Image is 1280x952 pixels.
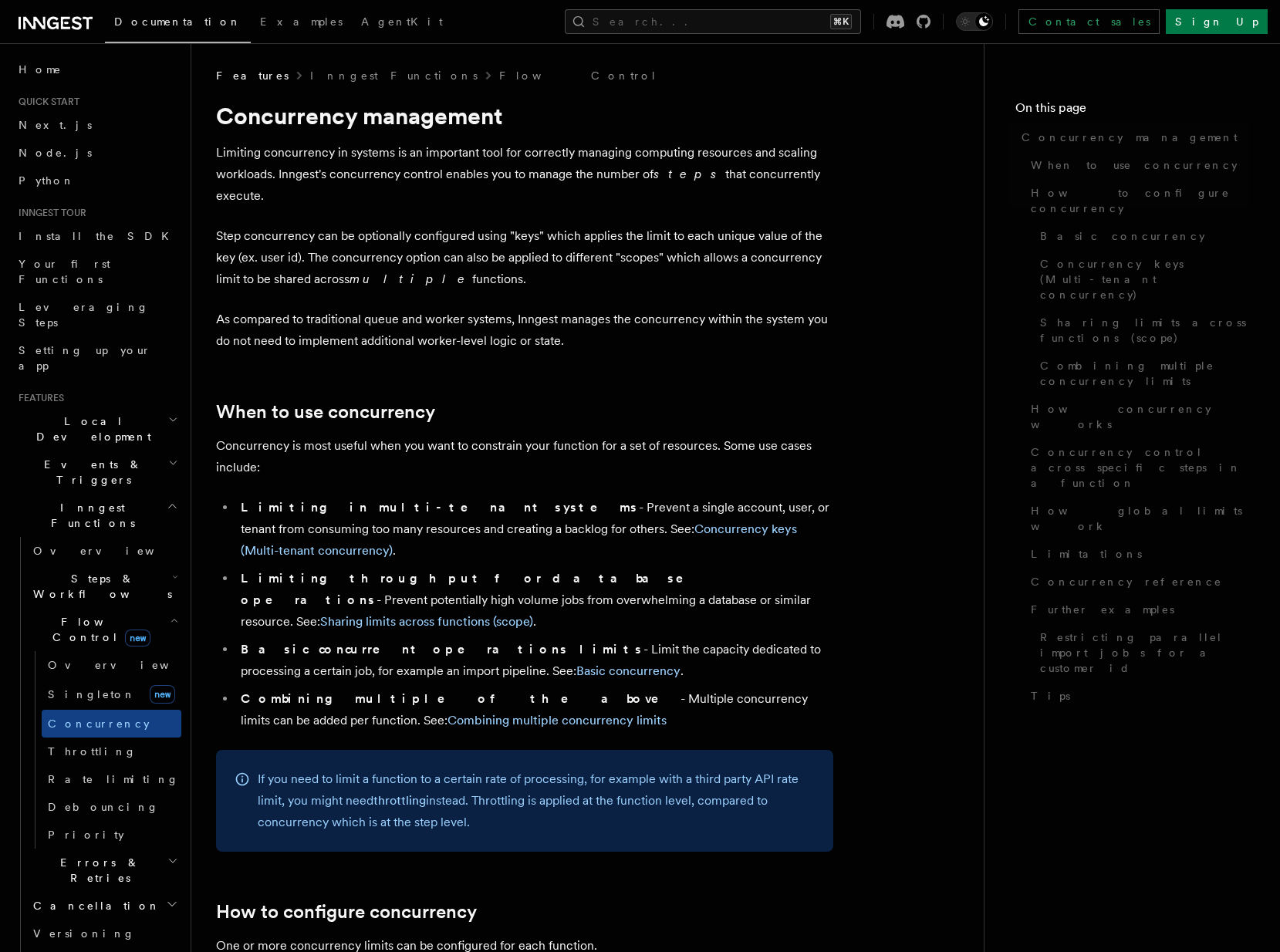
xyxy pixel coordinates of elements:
[27,651,181,849] div: Flow Controlnew
[12,451,181,494] button: Events & Triggers
[1040,315,1249,346] span: Sharing limits across functions (scope)
[447,713,667,728] a: Combining multiple concurrency limits
[1025,438,1249,497] a: Concurrency control across specific steps in a function
[1034,352,1249,395] a: Combining multiple concurrency limits
[1034,623,1249,682] a: Restricting parallel import jobs for a customer id
[1031,157,1238,173] span: When to use concurrency
[352,5,452,42] a: AgentKit
[241,691,681,706] strong: Combining multiple of the above
[12,167,181,194] a: Python
[1031,185,1249,216] span: How to configure concurrency
[236,639,833,682] li: - Limit the capacity dedicated to processing a certain job, for example an import pipeline. See: .
[216,68,289,83] span: Features
[1031,602,1174,617] span: Further examples
[12,336,181,380] a: Setting up your app
[1025,151,1249,179] a: When to use concurrency
[48,717,150,730] span: Concurrency
[27,608,181,651] button: Flow Controlnew
[12,139,181,167] a: Node.js
[27,565,181,608] button: Steps & Workflows
[499,68,657,83] a: Flow Control
[19,258,110,285] span: Your first Functions
[1025,395,1249,438] a: How concurrency works
[12,392,64,404] span: Features
[1025,568,1249,596] a: Concurrency reference
[1031,688,1070,704] span: Tips
[19,301,149,329] span: Leveraging Steps
[48,773,179,785] span: Rate limiting
[361,15,443,28] span: AgentKit
[27,849,181,892] button: Errors & Retries
[1025,497,1249,540] a: How global limits work
[1025,682,1249,710] a: Tips
[1031,503,1249,534] span: How global limits work
[1031,401,1249,432] span: How concurrency works
[48,745,137,758] span: Throttling
[236,688,833,731] li: - Multiple concurrency limits can be added per function. See:
[27,537,181,565] a: Overview
[48,829,124,841] span: Priority
[216,401,435,423] a: When to use concurrency
[216,225,833,290] p: Step concurrency can be optionally configured using "keys" which applies the limit to each unique...
[12,293,181,336] a: Leveraging Steps
[105,5,251,43] a: Documentation
[42,738,181,765] a: Throttling
[576,663,681,678] a: Basic concurrency
[12,222,181,250] a: Install the SDK
[1031,574,1222,589] span: Concurrency reference
[33,545,192,557] span: Overview
[1034,309,1249,352] a: Sharing limits across functions (scope)
[33,927,135,940] span: Versioning
[1034,250,1249,309] a: Concurrency keys (Multi-tenant concurrency)
[114,15,241,28] span: Documentation
[1031,546,1142,562] span: Limitations
[12,407,181,451] button: Local Development
[216,102,833,130] h1: Concurrency management
[310,68,478,83] a: Inngest Functions
[1040,256,1249,302] span: Concurrency keys (Multi-tenant concurrency)
[42,821,181,849] a: Priority
[241,500,639,515] strong: Limiting in multi-tenant systems
[241,571,705,607] strong: Limiting throughput for database operations
[1034,222,1249,250] a: Basic concurrency
[12,250,181,293] a: Your first Functions
[260,15,343,28] span: Examples
[1015,99,1249,123] h4: On this page
[42,793,181,821] a: Debouncing
[236,568,833,633] li: - Prevent potentially high volume jobs from overwhelming a database or similar resource. See: .
[125,630,150,646] span: new
[48,659,207,671] span: Overview
[42,765,181,793] a: Rate limiting
[19,344,151,372] span: Setting up your app
[12,96,79,108] span: Quick start
[1166,9,1268,34] a: Sign Up
[1040,358,1249,389] span: Combining multiple concurrency limits
[42,679,181,710] a: Singletonnew
[1031,444,1249,491] span: Concurrency control across specific steps in a function
[1015,123,1249,151] a: Concurrency management
[1040,228,1205,244] span: Basic concurrency
[956,12,993,31] button: Toggle dark mode
[27,920,181,947] a: Versioning
[373,793,426,808] a: throttling
[12,414,168,444] span: Local Development
[1025,179,1249,222] a: How to configure concurrency
[27,614,170,645] span: Flow Control
[216,901,477,923] a: How to configure concurrency
[236,497,833,562] li: - Prevent a single account, user, or tenant from consuming too many resources and creating a back...
[42,710,181,738] a: Concurrency
[150,685,175,704] span: new
[19,62,62,77] span: Home
[350,272,472,286] em: multiple
[19,174,75,187] span: Python
[1025,596,1249,623] a: Further examples
[48,688,136,700] span: Singleton
[12,457,168,488] span: Events & Triggers
[12,207,86,219] span: Inngest tour
[12,494,181,537] button: Inngest Functions
[27,855,167,886] span: Errors & Retries
[565,9,861,34] button: Search...⌘K
[19,147,92,159] span: Node.js
[216,435,833,478] p: Concurrency is most useful when you want to constrain your function for a set of resources. Some ...
[320,614,533,629] a: Sharing limits across functions (scope)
